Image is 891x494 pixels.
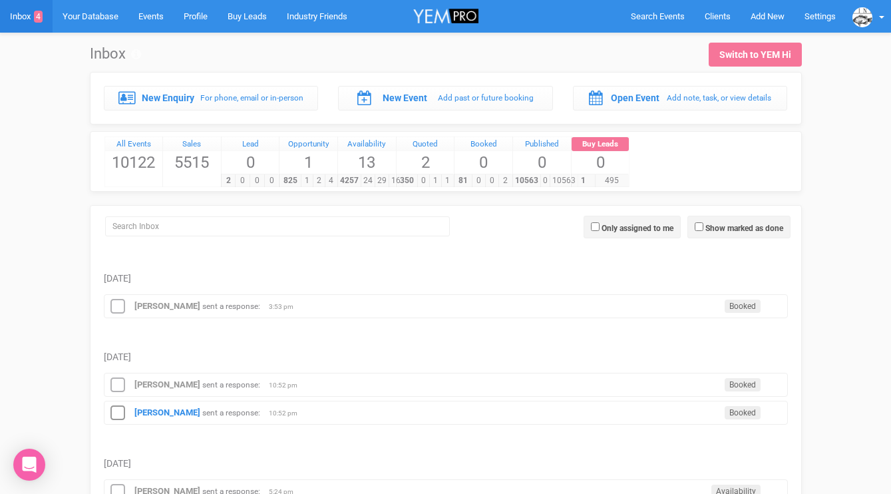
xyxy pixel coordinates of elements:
[279,137,337,152] a: Opportunity
[134,407,200,417] a: [PERSON_NAME]
[222,137,279,152] a: Lead
[269,381,302,390] span: 10:52 pm
[417,174,430,187] span: 0
[454,151,512,174] span: 0
[705,11,731,21] span: Clients
[279,174,301,187] span: 825
[202,302,260,311] small: sent a response:
[222,151,279,174] span: 0
[602,222,673,234] label: Only assigned to me
[105,216,450,236] input: Search Inbox
[572,151,629,174] span: 0
[454,174,472,187] span: 81
[104,459,788,469] h5: [DATE]
[751,11,785,21] span: Add New
[725,378,761,391] span: Booked
[852,7,872,27] img: data
[375,174,389,187] span: 29
[498,174,512,187] span: 2
[572,137,629,152] a: Buy Leads
[667,93,771,103] small: Add note, task, or view details
[725,300,761,313] span: Booked
[513,151,571,174] span: 0
[454,137,512,152] a: Booked
[269,302,302,312] span: 3:53 pm
[163,137,221,152] a: Sales
[550,174,578,187] span: 10563
[269,409,302,418] span: 10:52 pm
[361,174,375,187] span: 24
[611,91,659,105] label: Open Event
[338,86,553,110] a: New Event Add past or future booking
[301,174,313,187] span: 1
[397,151,454,174] span: 2
[90,46,141,62] h1: Inbox
[485,174,499,187] span: 0
[540,174,550,187] span: 0
[571,174,596,187] span: 1
[337,174,361,187] span: 4257
[105,151,163,174] span: 10122
[438,93,534,103] small: Add past or future booking
[573,86,788,110] a: Open Event Add note, task, or view details
[513,137,571,152] a: Published
[313,174,325,187] span: 2
[202,408,260,417] small: sent a response:
[142,91,194,105] label: New Enquiry
[264,174,279,187] span: 0
[134,301,200,311] a: [PERSON_NAME]
[163,151,221,174] span: 5515
[441,174,454,187] span: 1
[472,174,486,187] span: 0
[13,449,45,481] div: Open Intercom Messenger
[235,174,250,187] span: 0
[397,137,454,152] a: Quoted
[134,379,200,389] a: [PERSON_NAME]
[396,174,418,187] span: 350
[512,174,541,187] span: 10563
[429,174,442,187] span: 1
[338,137,396,152] a: Availability
[631,11,685,21] span: Search Events
[104,352,788,362] h5: [DATE]
[105,137,163,152] a: All Events
[221,174,236,187] span: 2
[325,174,337,187] span: 4
[389,174,403,187] span: 16
[200,93,303,103] small: For phone, email or in-person
[104,274,788,284] h5: [DATE]
[719,48,791,61] div: Switch to YEM Hi
[250,174,265,187] span: 0
[279,151,337,174] span: 1
[595,174,629,187] span: 495
[202,380,260,389] small: sent a response:
[34,11,43,23] span: 4
[104,86,319,110] a: New Enquiry For phone, email or in-person
[709,43,802,67] a: Switch to YEM Hi
[383,91,427,105] label: New Event
[705,222,783,234] label: Show marked as done
[725,406,761,419] span: Booked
